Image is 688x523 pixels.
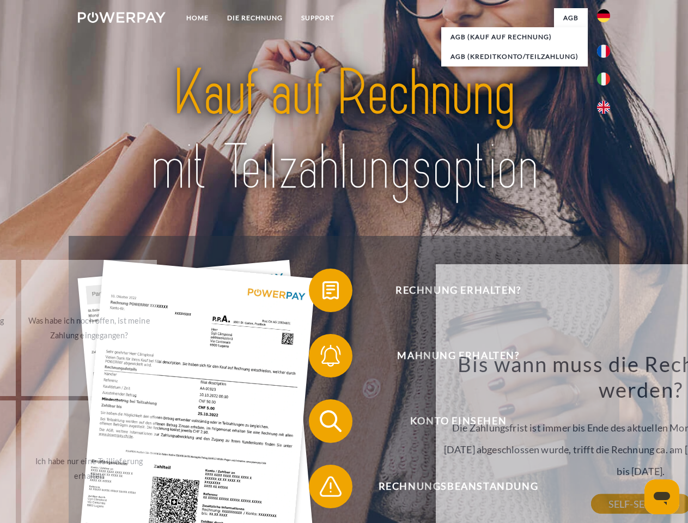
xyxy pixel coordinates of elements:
[597,101,610,114] img: en
[292,8,344,28] a: SUPPORT
[309,465,592,508] button: Rechnungsbeanstandung
[441,27,588,47] a: AGB (Kauf auf Rechnung)
[28,454,150,483] div: Ich habe nur eine Teillieferung erhalten
[554,8,588,28] a: agb
[317,473,344,500] img: qb_warning.svg
[644,479,679,514] iframe: Schaltfläche zum Öffnen des Messaging-Fensters
[317,408,344,435] img: qb_search.svg
[597,45,610,58] img: fr
[441,47,588,66] a: AGB (Kreditkonto/Teilzahlung)
[597,9,610,22] img: de
[177,8,218,28] a: Home
[104,52,584,209] img: title-powerpay_de.svg
[309,399,592,443] button: Konto einsehen
[78,12,166,23] img: logo-powerpay-white.svg
[597,72,610,86] img: it
[218,8,292,28] a: DIE RECHNUNG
